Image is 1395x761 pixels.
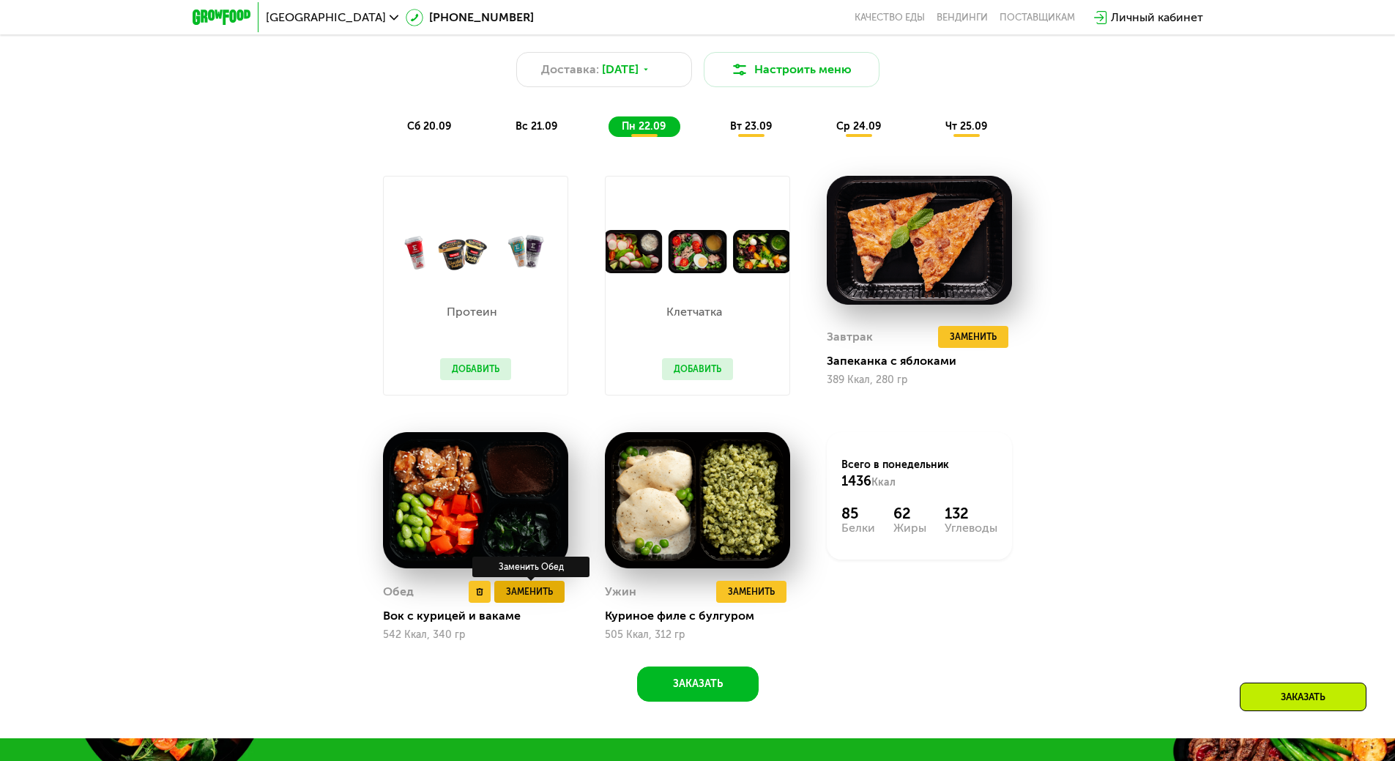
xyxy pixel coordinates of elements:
span: [DATE] [602,61,639,78]
span: Доставка: [541,61,599,78]
div: 132 [945,505,997,522]
button: Заказать [637,667,759,702]
span: Заменить [950,330,997,344]
div: Заменить Обед [472,557,589,577]
div: 85 [841,505,875,522]
div: Жиры [893,522,926,534]
div: Завтрак [827,326,873,348]
div: Заказать [1240,683,1366,711]
span: 1436 [841,473,871,489]
div: Белки [841,522,875,534]
span: Заменить [506,584,553,599]
div: Вок с курицей и вакаме [383,609,580,623]
div: Ужин [605,581,636,603]
button: Заменить [716,581,786,603]
span: пн 22.09 [622,120,666,133]
span: Заменить [728,584,775,599]
a: Вендинги [937,12,988,23]
span: Ккал [871,476,896,489]
button: Настроить меню [704,52,879,87]
div: Обед [383,581,414,603]
div: Углеводы [945,522,997,534]
p: Протеин [440,306,504,318]
span: ср 24.09 [836,120,881,133]
span: вт 23.09 [730,120,772,133]
a: [PHONE_NUMBER] [406,9,534,26]
button: Заменить [494,581,565,603]
span: чт 25.09 [945,120,987,133]
div: 389 Ккал, 280 гр [827,374,1012,386]
p: Клетчатка [662,306,726,318]
div: Куриное филе с булгуром [605,609,802,623]
div: Всего в понедельник [841,458,997,490]
div: поставщикам [1000,12,1075,23]
button: Заменить [938,326,1008,348]
div: 542 Ккал, 340 гр [383,629,568,641]
div: 62 [893,505,926,522]
div: Запеканка с яблоками [827,354,1024,368]
div: 505 Ккал, 312 гр [605,629,790,641]
div: Личный кабинет [1111,9,1203,26]
span: [GEOGRAPHIC_DATA] [266,12,386,23]
button: Добавить [440,358,511,380]
span: сб 20.09 [407,120,451,133]
a: Качество еды [855,12,925,23]
span: вс 21.09 [516,120,557,133]
button: Добавить [662,358,733,380]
